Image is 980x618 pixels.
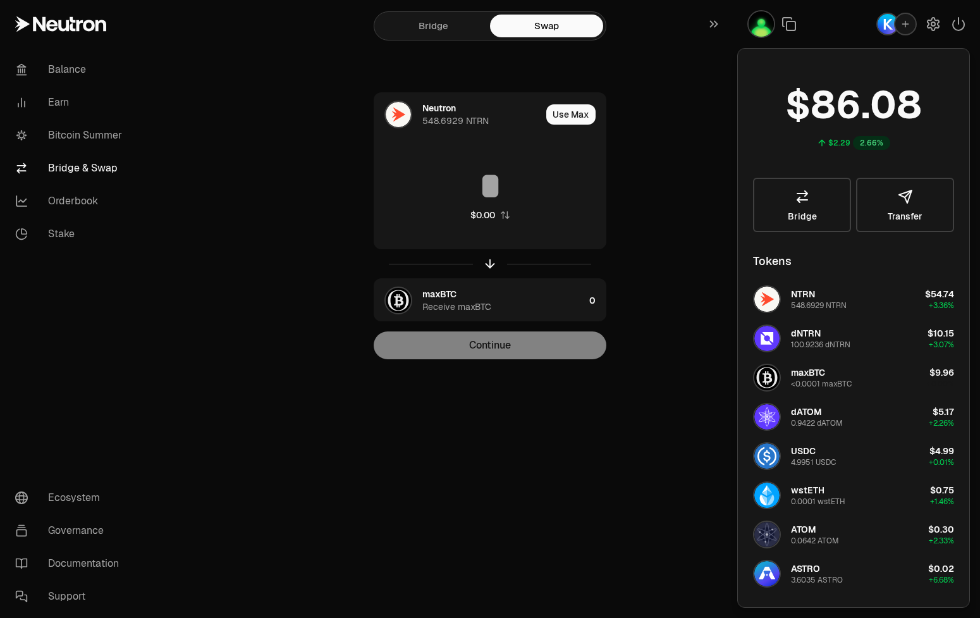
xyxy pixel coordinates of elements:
a: Orderbook [5,185,137,218]
img: Keplr [878,14,898,34]
span: $10.15 [928,328,954,339]
button: NTRN LogoNTRN548.6929 NTRN$54.74+3.36% [745,280,962,318]
div: 548.6929 NTRN [791,300,847,311]
span: USDC [791,445,816,457]
span: ATOM [791,524,816,535]
a: Swap [490,15,603,37]
a: Governance [5,514,137,547]
a: Ecosystem [5,481,137,514]
div: Receive maxBTC [422,300,491,313]
button: wstETH LogowstETH0.0001 wstETH$0.75+1.46% [745,476,962,514]
button: dNTRN LogodNTRN100.9236 dNTRN$10.15+3.07% [745,319,962,357]
span: $0.30 [928,524,954,535]
span: Bridge [788,212,817,221]
span: +2.33% [929,536,954,546]
a: Bridge & Swap [5,152,137,185]
button: dATOM LogodATOM0.9422 dATOM$5.17+2.26% [745,398,962,436]
span: Transfer [888,212,922,221]
span: +1.46% [930,497,954,507]
button: Training Demos [747,10,775,38]
img: maxBTC Logo [754,365,780,390]
a: Support [5,580,137,613]
div: NTRN LogoNeutron548.6929 NTRN [374,93,541,136]
button: Keplr [876,13,917,35]
button: USDC LogoUSDC4.9951 USDC$4.99+0.01% [745,437,962,475]
span: maxBTC [791,367,825,378]
div: $0.00 [470,209,495,221]
div: 4.9951 USDC [791,457,836,467]
button: ASTRO LogoASTRO3.6035 ASTRO$0.02+6.68% [745,555,962,593]
a: Bridge [377,15,490,37]
span: NTRN [791,288,815,300]
img: maxBTC Logo [386,288,411,313]
div: <0.0001 maxBTC [791,379,852,389]
div: 0.0001 wstETH [791,497,845,507]
img: NTRN Logo [386,102,411,127]
div: Tokens [753,252,792,270]
div: $2.29 [828,138,850,148]
div: 2.66% [853,136,890,150]
button: ATOM LogoATOM0.0642 ATOM$0.30+2.33% [745,516,962,553]
span: +0.01% [929,457,954,467]
span: wstETH [791,485,824,496]
a: Earn [5,86,137,119]
span: $54.74 [925,288,954,300]
div: 0 [589,279,606,322]
button: $0.00 [470,209,510,221]
img: dATOM Logo [754,404,780,430]
div: maxBTC LogomaxBTCReceive maxBTC [374,279,584,322]
img: dNTRN Logo [754,326,780,351]
span: $4.99 [929,445,954,457]
div: 0.0642 ATOM [791,536,839,546]
span: $9.96 [929,367,954,378]
button: Transfer [856,178,954,232]
button: Use Max [546,104,596,125]
div: 0.9422 dATOM [791,418,843,428]
span: +2.26% [929,418,954,428]
a: Bitcoin Summer [5,119,137,152]
div: 3.6035 ASTRO [791,575,843,585]
span: +6.68% [929,575,954,585]
img: Training Demos [749,11,774,37]
div: maxBTC [422,288,456,300]
span: +3.36% [929,300,954,311]
img: wstETH Logo [754,483,780,508]
img: USDC Logo [754,443,780,469]
button: maxBTC LogomaxBTC<0.0001 maxBTC$9.96+0.00% [745,359,962,397]
div: 100.9236 dNTRN [791,340,850,350]
button: maxBTC LogomaxBTCReceive maxBTC0 [374,279,606,322]
span: ASTRO [791,563,820,574]
div: 548.6929 NTRN [422,114,489,127]
span: +0.00% [927,379,954,389]
a: Stake [5,218,137,250]
a: Documentation [5,547,137,580]
img: NTRN Logo [754,287,780,312]
span: +3.07% [929,340,954,350]
span: $0.75 [930,485,954,496]
span: $5.17 [933,406,954,417]
span: $0.02 [928,563,954,574]
img: ASTRO Logo [754,561,780,586]
img: ATOM Logo [754,522,780,547]
div: Neutron [422,102,456,114]
span: dNTRN [791,328,821,339]
a: Bridge [753,178,851,232]
a: Balance [5,53,137,86]
span: dATOM [791,406,822,417]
